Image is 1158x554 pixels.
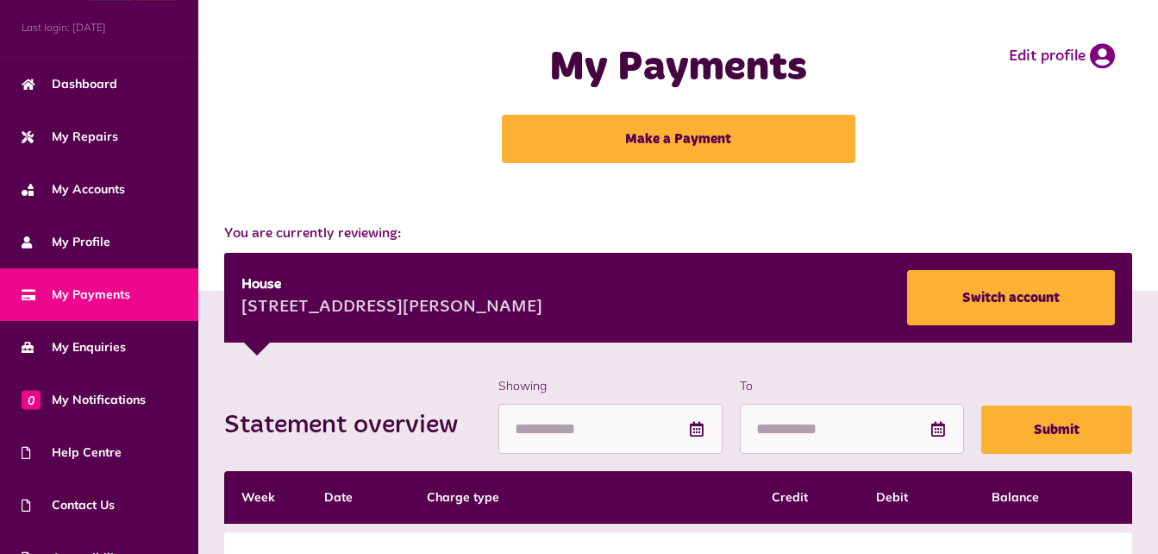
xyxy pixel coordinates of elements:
[224,410,475,441] h2: Statement overview
[22,391,146,409] span: My Notifications
[224,223,1132,244] span: You are currently reviewing:
[307,471,409,524] th: Date
[22,496,115,514] span: Contact Us
[22,444,122,462] span: Help Centre
[754,471,859,524] th: Credit
[974,471,1132,524] th: Balance
[502,115,855,163] a: Make a Payment
[22,20,177,35] span: Last login: [DATE]
[498,377,723,395] label: Showing
[241,295,542,321] div: [STREET_ADDRESS][PERSON_NAME]
[455,43,901,93] h1: My Payments
[241,274,542,295] div: House
[22,180,125,198] span: My Accounts
[859,471,974,524] th: Debit
[410,471,755,524] th: Charge type
[22,286,130,304] span: My Payments
[22,390,41,409] span: 0
[22,75,117,93] span: Dashboard
[22,128,118,146] span: My Repairs
[1009,43,1115,69] a: Edit profile
[740,377,964,395] label: To
[22,233,110,251] span: My Profile
[981,406,1132,454] button: Submit
[22,338,126,356] span: My Enquiries
[907,270,1115,325] a: Switch account
[224,471,307,524] th: Week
